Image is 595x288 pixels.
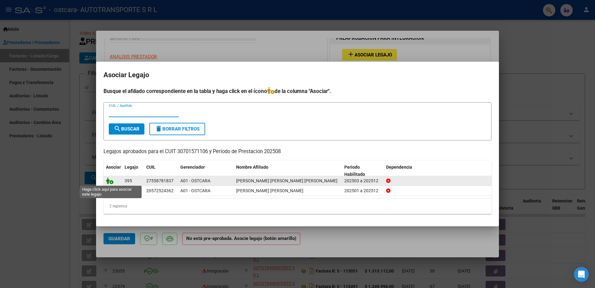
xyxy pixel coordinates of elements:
[180,188,210,193] span: A01 - OSTCARA
[236,188,303,193] span: LEDESMA NALERIO BENJAMIN NAHUEL
[180,178,210,183] span: A01 - OSTCARA
[386,165,412,170] span: Dependencia
[574,267,589,282] div: Open Intercom Messenger
[104,69,491,81] h2: Asociar Legajo
[180,165,205,170] span: Gerenciador
[104,87,491,95] h4: Busque el afiliado correspondiente en la tabla y haga click en el ícono de la columna "Asociar".
[125,188,132,193] span: 380
[114,125,121,132] mat-icon: search
[236,178,337,183] span: LEDESMA NALERIO KIARA ABIGAIL
[234,161,342,181] datatable-header-cell: Nombre Afiliado
[236,165,268,170] span: Nombre Afiliado
[344,187,381,194] div: 202501 a 202512
[125,178,132,183] span: 395
[114,126,139,132] span: Buscar
[125,165,138,170] span: Legajo
[146,187,174,194] div: 20572524362
[146,177,174,184] div: 27558781837
[344,165,365,177] span: Periodo Habilitado
[144,161,178,181] datatable-header-cell: CUIL
[104,198,491,214] div: 2 registros
[146,165,156,170] span: CUIL
[106,165,121,170] span: Asociar
[104,161,122,181] datatable-header-cell: Asociar
[155,126,200,132] span: Borrar Filtros
[342,161,384,181] datatable-header-cell: Periodo Habilitado
[109,123,144,135] button: Buscar
[384,161,492,181] datatable-header-cell: Dependencia
[104,148,491,156] p: Legajos aprobados para el CUIT 30701571106 y Período de Prestación 202508
[155,125,162,132] mat-icon: delete
[149,123,205,135] button: Borrar Filtros
[178,161,234,181] datatable-header-cell: Gerenciador
[344,177,381,184] div: 202503 a 202512
[122,161,144,181] datatable-header-cell: Legajo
